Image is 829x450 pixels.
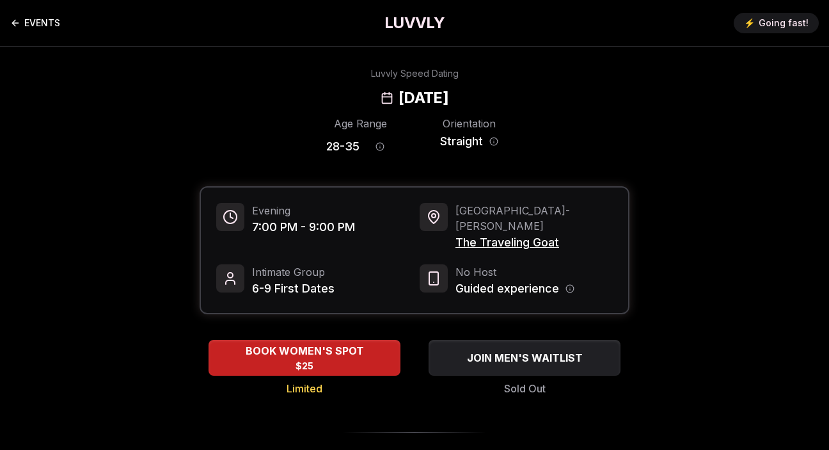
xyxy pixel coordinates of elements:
[287,381,322,396] span: Limited
[429,340,620,376] button: JOIN MEN'S WAITLIST - Sold Out
[371,67,459,80] div: Luvvly Speed Dating
[366,133,394,161] button: Age range information
[455,264,574,280] span: No Host
[489,137,498,146] button: Orientation information
[296,360,313,373] span: $25
[455,280,559,298] span: Guided experience
[252,203,355,218] span: Evening
[252,280,335,298] span: 6-9 First Dates
[504,381,546,396] span: Sold Out
[744,17,755,29] span: ⚡️
[252,218,355,236] span: 7:00 PM - 9:00 PM
[464,350,585,366] span: JOIN MEN'S WAITLIST
[252,264,335,280] span: Intimate Group
[326,138,359,156] span: 28 - 35
[399,88,448,108] h2: [DATE]
[326,116,394,131] div: Age Range
[455,203,613,234] span: [GEOGRAPHIC_DATA] - [PERSON_NAME]
[243,343,367,358] span: BOOK WOMEN'S SPOT
[384,13,445,33] a: LUVVLY
[209,340,400,376] button: BOOK WOMEN'S SPOT - Limited
[440,133,483,150] span: Straight
[759,17,809,29] span: Going fast!
[565,284,574,293] button: Host information
[455,234,613,252] span: The Traveling Goat
[435,116,503,131] div: Orientation
[10,10,60,36] a: Back to events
